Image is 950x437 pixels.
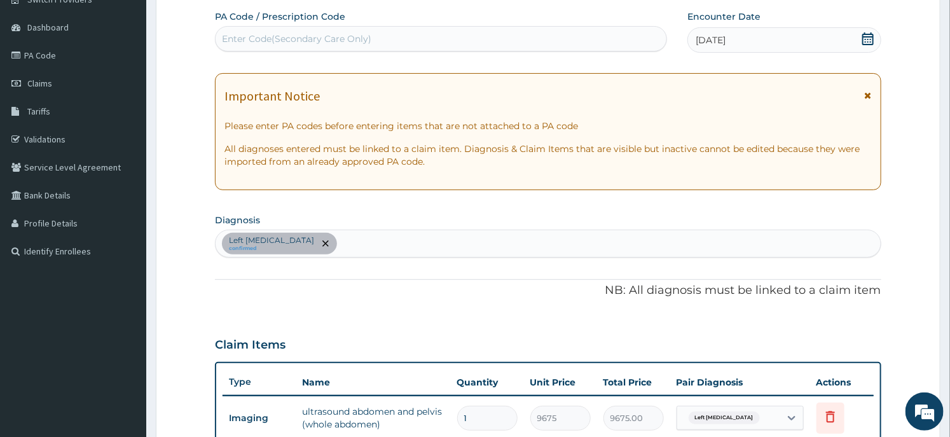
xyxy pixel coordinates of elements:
[696,34,726,46] span: [DATE]
[224,120,871,132] p: Please enter PA codes before entering items that are not attached to a PA code
[224,142,871,168] p: All diagnoses entered must be linked to a claim item. Diagnosis & Claim Items that are visible bu...
[215,338,286,352] h3: Claim Items
[27,78,52,89] span: Claims
[27,106,50,117] span: Tariffs
[320,238,331,249] span: remove selection option
[810,370,874,395] th: Actions
[215,214,260,226] label: Diagnosis
[597,370,670,395] th: Total Price
[215,10,345,23] label: PA Code / Prescription Code
[296,399,450,437] td: ultrasound abdomen and pelvis (whole abdomen)
[451,370,524,395] th: Quantity
[689,412,760,424] span: Left [MEDICAL_DATA]
[687,10,761,23] label: Encounter Date
[215,282,881,299] p: NB: All diagnosis must be linked to a claim item
[524,370,597,395] th: Unit Price
[229,246,314,252] small: confirmed
[229,235,314,246] p: Left [MEDICAL_DATA]
[296,370,450,395] th: Name
[224,89,320,103] h1: Important Notice
[74,135,176,263] span: We're online!
[24,64,52,95] img: d_794563401_company_1708531726252_794563401
[670,370,810,395] th: Pair Diagnosis
[222,32,371,45] div: Enter Code(Secondary Care Only)
[27,22,69,33] span: Dashboard
[223,406,296,430] td: Imaging
[209,6,239,37] div: Minimize live chat window
[6,297,242,342] textarea: Type your message and hit 'Enter'
[223,370,296,394] th: Type
[66,71,214,88] div: Chat with us now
